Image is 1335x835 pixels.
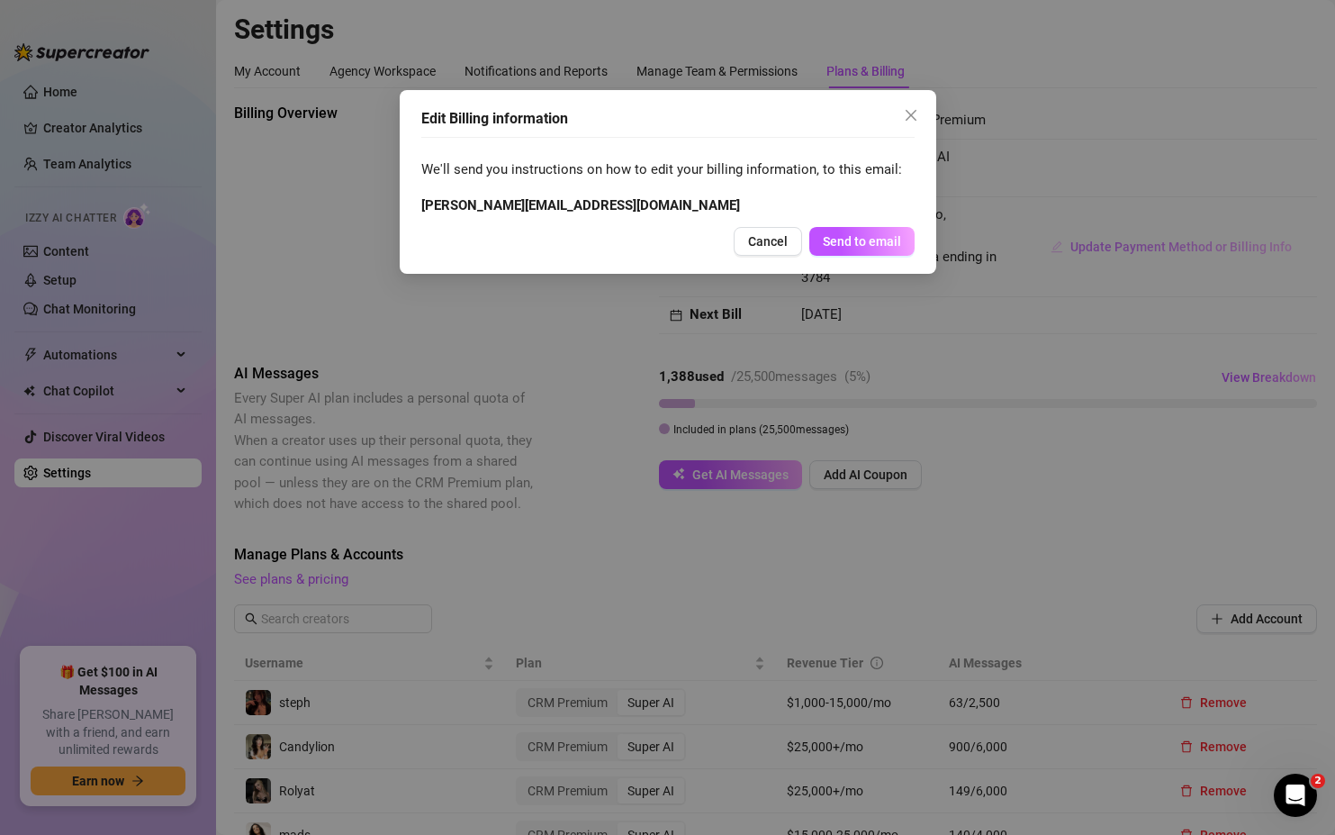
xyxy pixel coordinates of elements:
[1274,774,1317,817] iframe: Intercom live chat
[823,234,901,249] span: Send to email
[421,108,915,130] div: Edit Billing information
[734,227,802,256] button: Cancel
[1311,774,1325,788] span: 2
[897,101,925,130] button: Close
[421,159,915,181] span: We'll send you instructions on how to edit your billing information, to this email:
[809,227,915,256] button: Send to email
[904,108,918,123] span: close
[748,234,788,249] span: Cancel
[421,197,740,213] strong: [PERSON_NAME][EMAIL_ADDRESS][DOMAIN_NAME]
[897,108,925,123] span: Close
